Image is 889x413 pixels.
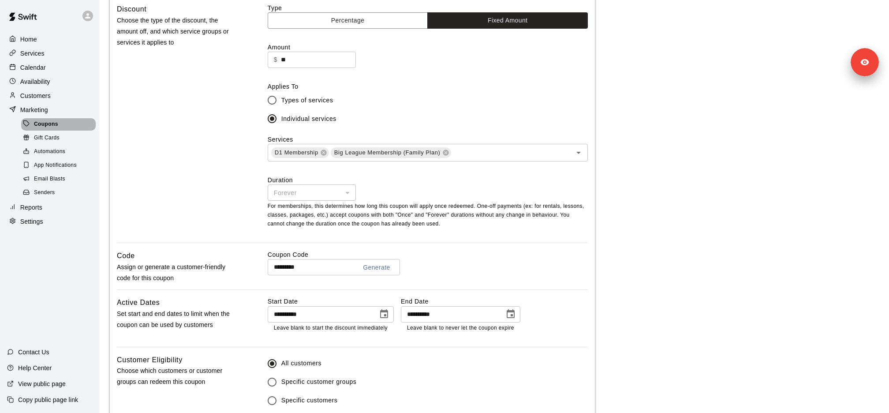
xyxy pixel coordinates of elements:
label: Applies To [268,82,588,91]
p: Leave blank to never let the coupon expire [407,324,514,333]
a: Automations [21,145,99,159]
span: Specific customer groups [281,377,357,387]
span: Coupons [34,120,58,129]
span: App Notifications [34,161,77,170]
a: Calendar [7,61,92,74]
span: Specific customers [281,396,338,405]
p: Availability [20,77,50,86]
h6: Discount [117,4,146,15]
p: Contact Us [18,348,49,357]
span: Gift Cards [34,134,60,143]
span: All customers [281,359,321,368]
div: Gift Cards [21,132,96,144]
button: Percentage [268,12,428,29]
button: Fixed Amount [427,12,588,29]
span: Types of services [281,96,333,105]
p: Assign or generate a customer-friendly code for this coupon [117,262,239,284]
a: Coupons [21,117,99,131]
span: Individual services [281,114,336,124]
label: Type [268,4,588,12]
button: Choose date, selected date is Aug 14, 2025 [502,305,519,323]
button: Generate [359,259,394,276]
a: Senders [21,186,99,200]
span: Senders [34,188,55,197]
label: End Date [401,297,520,306]
p: Set start and end dates to limit when the coupon can be used by customers [117,308,239,330]
p: Help Center [18,364,52,372]
a: Settings [7,215,92,228]
a: Availability [7,75,92,88]
p: Marketing [20,105,48,114]
label: Services [268,136,293,143]
p: For memberships, this determines how long this coupon will apply once redeemed. One-off payments ... [268,202,588,229]
div: App Notifications [21,159,96,172]
div: Email Blasts [21,173,96,185]
p: Reports [20,203,42,212]
label: Amount [268,43,588,52]
button: Open [572,146,585,159]
div: Coupons [21,118,96,131]
p: $ [274,55,277,64]
label: Coupon Code [268,250,588,259]
div: Forever [268,184,356,201]
p: Choose which customers or customer groups can redeem this coupon [117,365,239,387]
div: Automations [21,146,96,158]
a: App Notifications [21,159,99,173]
p: Settings [20,217,43,226]
span: Big League Membership (Family Plan) [331,148,444,157]
h6: Active Dates [117,297,160,308]
a: Customers [7,89,92,102]
button: Choose date, selected date is Jul 31, 2025 [375,305,393,323]
p: Services [20,49,45,58]
span: Automations [34,147,65,156]
span: Email Blasts [34,175,65,184]
h6: Code [117,250,135,262]
label: Duration [268,176,588,184]
p: Copy public page link [18,395,78,404]
label: Start Date [268,297,394,306]
p: Leave blank to start the discount immediately [274,324,388,333]
a: Reports [7,201,92,214]
p: Calendar [20,63,46,72]
span: D1 Membership [271,148,322,157]
div: D1 Membership [271,147,329,158]
a: Marketing [7,103,92,116]
a: Home [7,33,92,46]
a: Email Blasts [21,173,99,186]
h6: Customer Eligibility [117,354,183,366]
p: Choose the type of the discount, the amount off, and which service groups or services it applies to [117,15,239,49]
a: Gift Cards [21,131,99,145]
p: Home [20,35,37,44]
div: Big League Membership (Family Plan) [331,147,451,158]
a: Services [7,47,92,60]
p: Customers [20,91,51,100]
p: View public page [18,379,66,388]
div: Senders [21,187,96,199]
